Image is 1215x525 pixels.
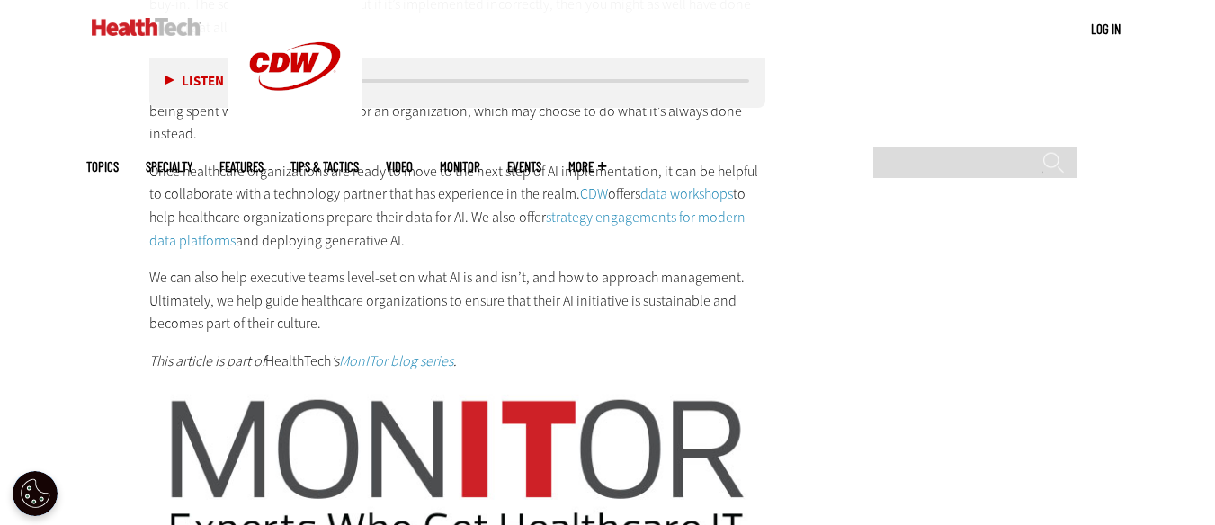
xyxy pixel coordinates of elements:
div: User menu [1091,20,1121,39]
button: Open Preferences [13,471,58,516]
a: Video [386,160,413,174]
img: Home [92,18,201,36]
a: CDW [228,119,362,138]
em: ’s [331,351,339,370]
a: Features [219,160,264,174]
span: Topics [86,160,119,174]
em: . [453,351,457,370]
a: MonITor [440,160,480,174]
div: Cookie Settings [13,471,58,516]
span: Specialty [146,160,192,174]
p: HealthTech [149,350,766,373]
span: More [568,160,606,174]
a: MonITor blog series [339,351,453,370]
p: We can also help executive teams level-set on what AI is and isn’t, and how to approach managemen... [149,266,766,335]
em: This article is part of [149,351,265,370]
a: Log in [1091,21,1121,37]
a: Events [507,160,541,174]
a: Tips & Tactics [290,160,359,174]
a: data workshops [640,184,733,203]
p: Once healthcare organizations are ready to move to the next step of AI implementation, it can be ... [149,160,766,252]
a: strategy engagements for modern data platforms [149,208,746,250]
